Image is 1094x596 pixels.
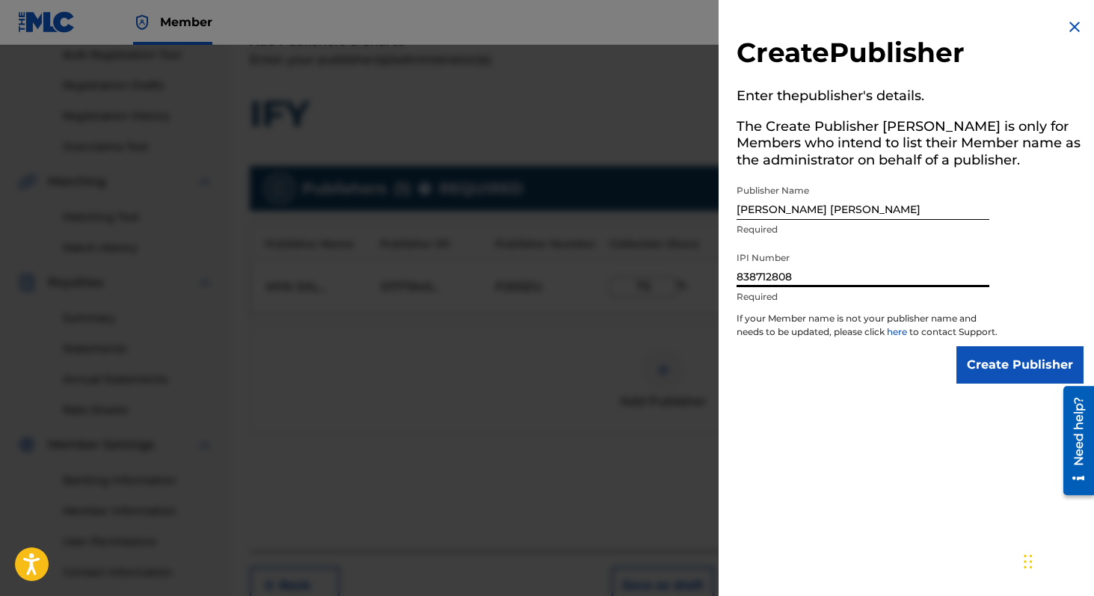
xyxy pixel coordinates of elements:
p: If your Member name is not your publisher name and needs to be updated, please click to contact S... [737,312,998,346]
iframe: Chat Widget [1019,524,1094,596]
h5: Enter the publisher 's details. [737,83,1084,114]
a: here [887,326,909,337]
span: Member [160,13,212,31]
h5: The Create Publisher [PERSON_NAME] is only for Members who intend to list their Member name as th... [737,114,1084,178]
input: Create Publisher [956,346,1084,384]
p: Required [737,290,989,304]
img: Top Rightsholder [133,13,151,31]
div: Drag [1024,539,1033,584]
img: MLC Logo [18,11,76,33]
h2: Create Publisher [737,36,1084,74]
p: Required [737,223,989,236]
iframe: Resource Center [1052,380,1094,500]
